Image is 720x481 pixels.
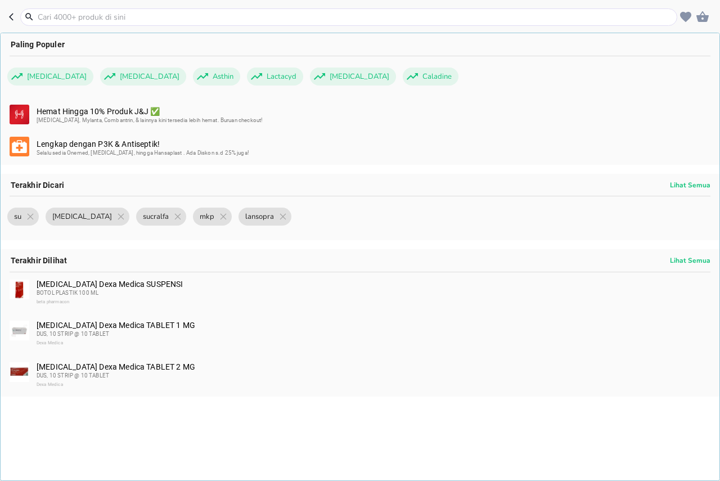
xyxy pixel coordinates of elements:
[113,68,186,86] span: [MEDICAL_DATA]
[310,68,396,86] div: [MEDICAL_DATA]
[37,372,109,379] span: DUS, 10 STRIP @ 10 TABLET
[206,68,240,86] span: Asthin
[10,105,29,124] img: 912b5eae-79d3-4747-a2ee-fd2e70673e18.svg
[136,208,175,226] span: sucralfa
[136,208,186,226] div: sucralfa
[37,362,709,389] div: [MEDICAL_DATA] Dexa Medica TABLET 2 MG
[37,340,63,345] span: Dexa Medica
[670,181,710,190] p: Lihat Semua
[37,321,709,348] div: [MEDICAL_DATA] Dexa Medica TABLET 1 MG
[670,256,710,265] p: Lihat Semua
[193,208,221,226] span: mkp
[403,68,458,86] div: Caladine
[247,68,303,86] div: Lactacyd
[7,208,39,226] div: su
[20,68,93,86] span: [MEDICAL_DATA]
[37,140,709,158] div: Lengkap dengan P3K & Antiseptik!
[7,68,93,86] div: [MEDICAL_DATA]
[193,208,232,226] div: mkp
[37,299,69,304] span: beta pharmacon
[1,249,719,272] div: Terakhir Dilihat
[193,68,240,86] div: Asthin
[238,208,281,226] span: lansopra
[37,382,63,387] span: Dexa Medica
[46,208,119,226] span: [MEDICAL_DATA]
[37,280,709,307] div: [MEDICAL_DATA] Dexa Medica SUSPENSI
[37,11,674,23] input: Cari 4000+ produk di sini
[37,150,249,156] span: Selalu sedia Onemed, [MEDICAL_DATA], hingga Hansaplast . Ada Diskon s.d 25% juga!
[238,208,291,226] div: lansopra
[260,68,303,86] span: Lactacyd
[37,331,109,337] span: DUS, 10 STRIP @ 10 TABLET
[37,117,263,123] span: [MEDICAL_DATA], Mylanta, Combantrin, & lainnya kini tersedia lebih hemat. Buruan checkout!
[323,68,396,86] span: [MEDICAL_DATA]
[100,68,186,86] div: [MEDICAL_DATA]
[46,208,129,226] div: [MEDICAL_DATA]
[7,208,28,226] span: su
[1,33,719,56] div: Paling Populer
[1,174,719,196] div: Terakhir Dicari
[416,68,458,86] span: Caladine
[10,137,29,156] img: b4dbc6bd-13c0-48bd-bda2-71397b69545d.svg
[37,290,98,296] span: BOTOL PLASTIK 100 ML
[37,107,709,125] div: Hemat Hingga 10% Produk J&J ✅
